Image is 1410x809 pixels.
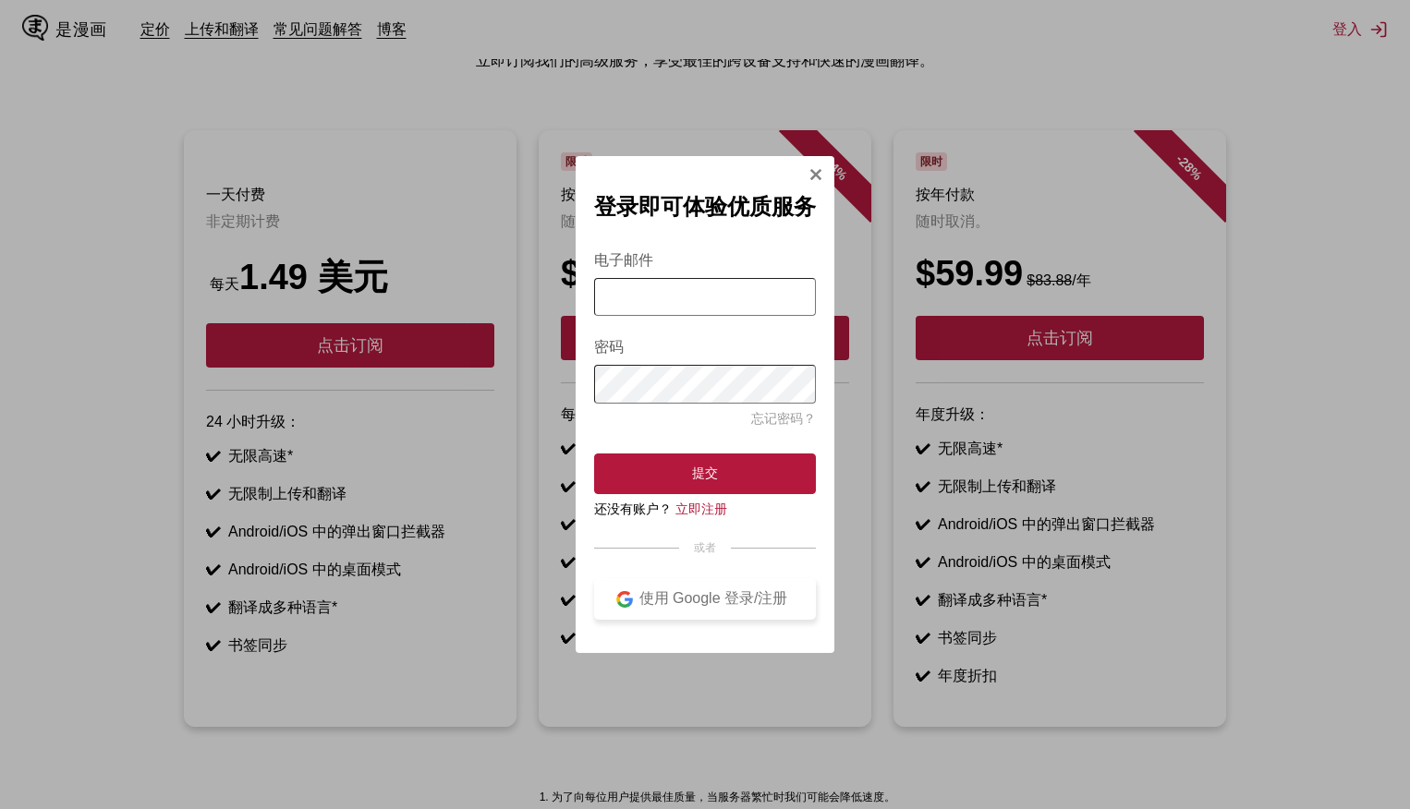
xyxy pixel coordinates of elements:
font: 提交 [692,465,718,480]
img: 关闭 [808,167,823,182]
font: 电子邮件 [594,252,653,268]
button: 使用 Google 登录/注册 [594,578,816,620]
a: 忘记密码？ [751,411,816,426]
font: 还没有账户？ [594,501,672,516]
a: 立即注册 [675,501,727,516]
img: google 徽标 [616,591,633,608]
div: 登录模式 [576,156,834,654]
font: 密码 [594,339,624,355]
font: 或者 [694,541,716,554]
font: 登录即可体验优质服务 [594,194,816,219]
font: 使用 Google 登录/注册 [639,590,788,606]
button: 提交 [594,453,816,494]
